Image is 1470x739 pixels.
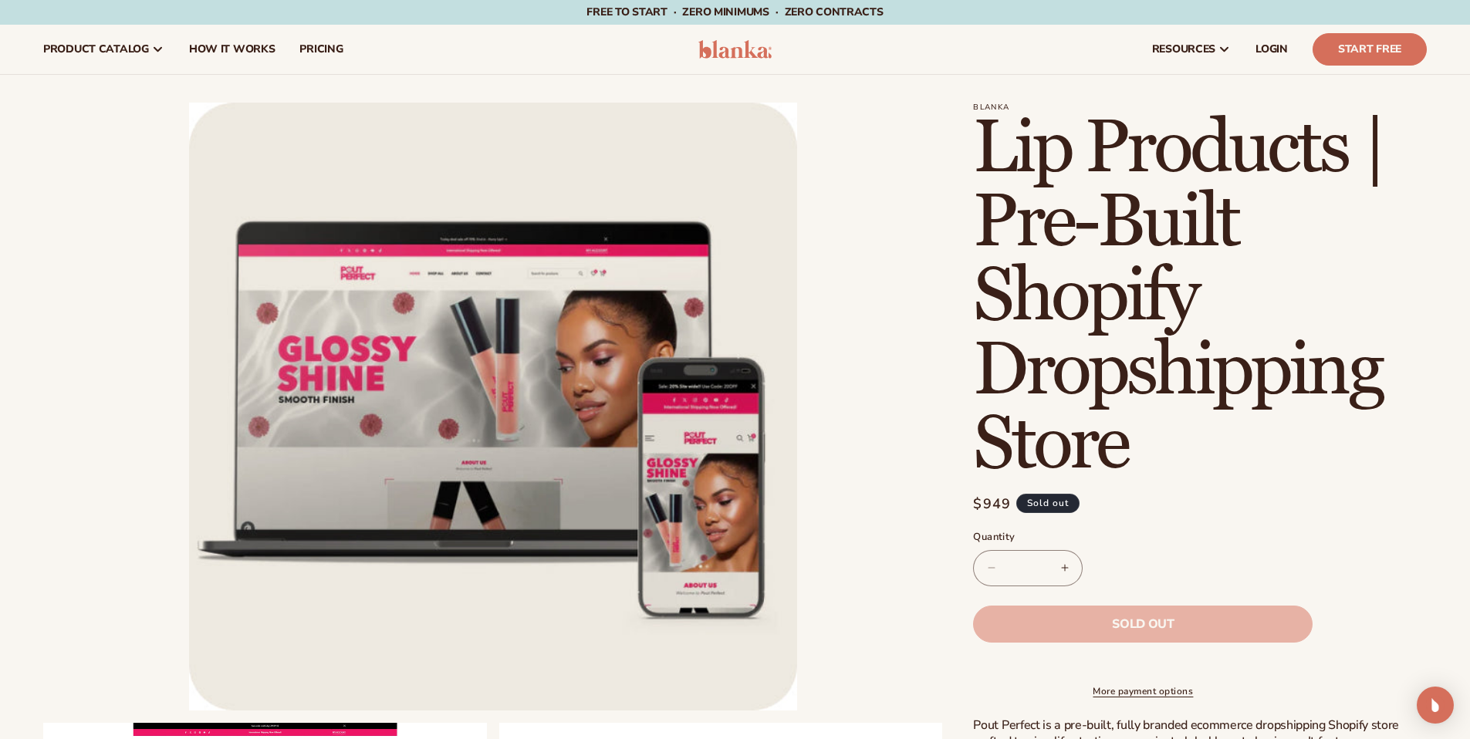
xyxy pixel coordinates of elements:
[1313,33,1427,66] a: Start Free
[973,494,1011,515] span: $949
[1152,43,1215,56] span: resources
[973,606,1313,643] button: Sold out
[973,684,1313,698] a: More payment options
[1243,25,1300,74] a: LOGIN
[31,25,177,74] a: product catalog
[189,43,275,56] span: How It Works
[586,5,883,19] span: Free to start · ZERO minimums · ZERO contracts
[973,530,1313,545] label: Quantity
[1255,43,1288,56] span: LOGIN
[1140,25,1243,74] a: resources
[1417,687,1454,724] div: Open Intercom Messenger
[299,43,343,56] span: pricing
[177,25,288,74] a: How It Works
[1112,618,1174,630] span: Sold out
[43,43,149,56] span: product catalog
[698,40,772,59] img: logo
[973,112,1427,482] h1: Lip Products | Pre-Built Shopify Dropshipping Store
[1016,494,1080,513] span: Sold out
[973,103,1427,112] p: Blanka
[287,25,355,74] a: pricing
